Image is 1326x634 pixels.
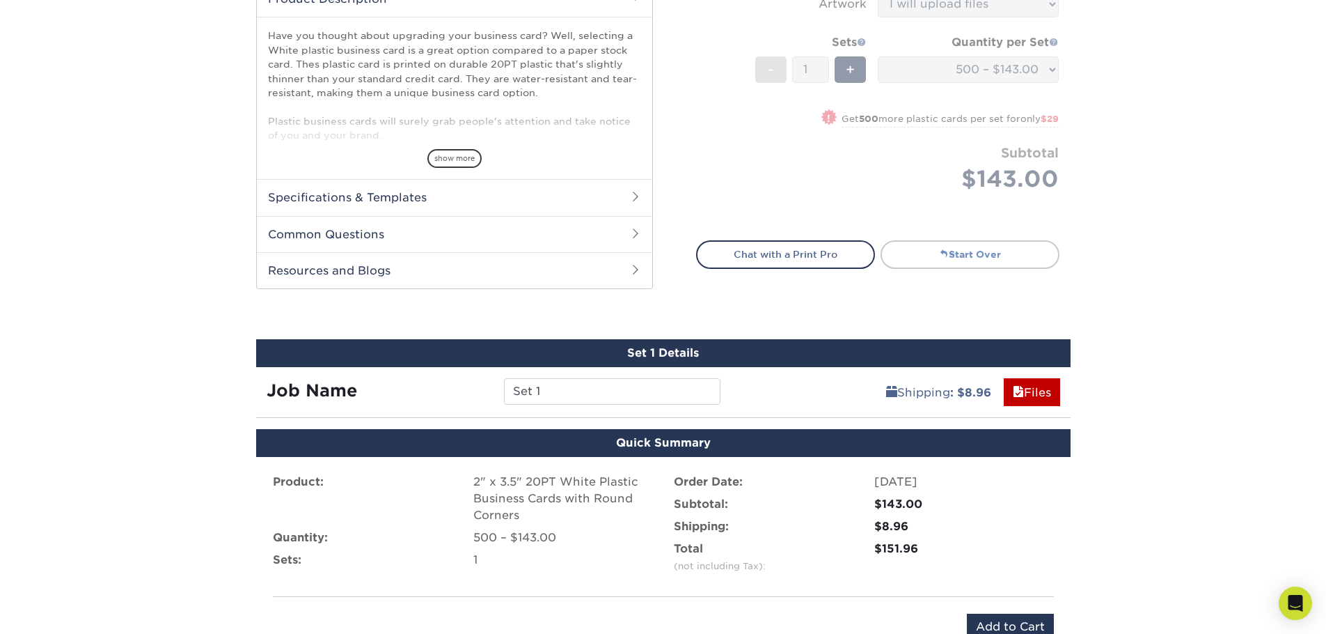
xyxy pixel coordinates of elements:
[674,541,766,574] label: Total
[473,552,653,569] div: 1
[1004,378,1060,406] a: Files
[874,541,1054,557] div: $151.96
[674,518,729,535] label: Shipping:
[674,561,766,571] small: (not including Tax):
[257,252,652,288] h2: Resources and Blogs
[674,474,743,490] label: Order Date:
[256,339,1071,367] div: Set 1 Details
[257,216,652,252] h2: Common Questions
[886,386,897,399] span: shipping
[950,386,991,399] b: : $8.96
[473,474,653,524] div: 2" x 3.5" 20PT White Plastic Business Cards with Round Corners
[1013,386,1024,399] span: files
[874,496,1054,513] div: $143.00
[427,149,482,168] span: show more
[674,496,728,513] label: Subtotal:
[473,529,653,546] div: 500 – $143.00
[874,474,1054,490] div: [DATE]
[877,378,1000,406] a: Shipping: $8.96
[267,380,357,401] strong: Job Name
[273,529,328,546] label: Quantity:
[696,240,875,268] a: Chat with a Print Pro
[273,474,324,490] label: Product:
[874,518,1054,535] div: $8.96
[268,29,641,412] p: Have you thought about upgrading your business card? Well, selecting a White plastic business car...
[881,240,1059,268] a: Start Over
[257,179,652,215] h2: Specifications & Templates
[1279,587,1312,620] div: Open Intercom Messenger
[256,429,1071,457] div: Quick Summary
[273,552,301,569] label: Sets:
[504,378,720,405] input: Enter a job name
